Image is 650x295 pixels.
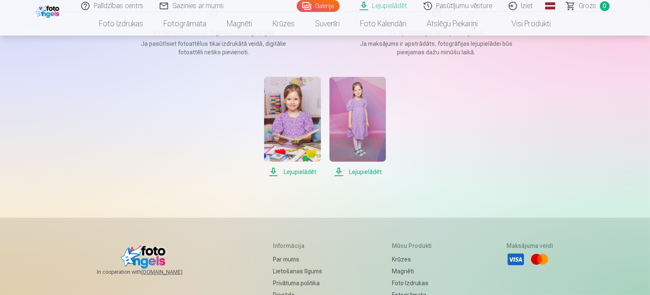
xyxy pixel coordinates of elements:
[217,12,263,36] a: Magnēti
[329,77,386,177] a: Lejupielādēt
[154,12,217,36] a: Fotogrāmata
[392,253,436,265] a: Krūzes
[600,1,610,11] span: 0
[392,277,436,289] a: Foto izdrukas
[392,265,436,277] a: Magnēti
[89,12,154,36] a: Foto izdrukas
[350,12,417,36] a: Foto kalendāri
[273,265,322,277] a: Lietošanas līgums
[264,167,321,177] span: Lejupielādēt
[36,3,62,18] img: /fa1
[488,12,561,36] a: Visi produkti
[579,1,597,11] span: Grozs
[273,242,322,250] h5: Informācija
[417,12,488,36] a: Atslēgu piekariņi
[133,39,295,56] p: Ja pasūtīsiet fotoattēlus tikai izdrukātā veidā, digitālie fotoattēli netiks pievienoti.
[530,250,549,269] li: Mastercard
[264,77,321,177] a: Lejupielādēt
[141,269,203,275] a: [DOMAIN_NAME]
[356,39,517,56] p: Ja maksājums ir apstrādāts, fotogrāfijas lejupielādei būs pieejamas dažu minūšu laikā.
[392,242,436,250] h5: Mūsu produkti
[273,277,322,289] a: Privātuma politika
[305,12,350,36] a: Suvenīri
[273,253,322,265] a: Par mums
[506,250,525,269] li: Visa
[97,269,203,275] span: In cooperation with
[263,12,305,36] a: Krūzes
[506,242,553,250] h5: Maksājuma veidi
[329,167,386,177] span: Lejupielādēt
